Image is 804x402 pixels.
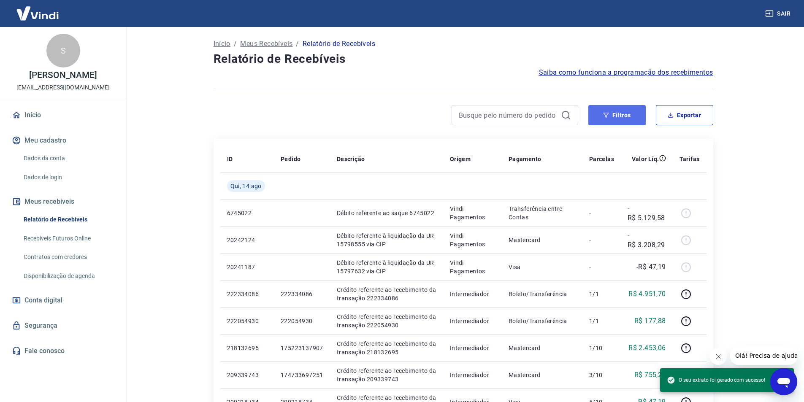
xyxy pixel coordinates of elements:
p: Tarifas [679,155,700,163]
p: R$ 2.453,06 [628,343,666,353]
p: 174733697251 [281,371,323,379]
h4: Relatório de Recebíveis [214,51,713,67]
iframe: Mensagem da empresa [730,346,797,365]
a: Conta digital [10,291,116,310]
p: ID [227,155,233,163]
a: Saiba como funciona a programação dos recebimentos [539,67,713,78]
a: Dados da conta [20,150,116,167]
p: 222334086 [227,290,267,298]
p: 1/1 [589,317,614,325]
p: 209339743 [227,371,267,379]
button: Filtros [588,105,646,125]
p: Pagamento [509,155,541,163]
p: Intermediador [450,371,495,379]
img: Vindi [10,0,65,26]
p: Intermediador [450,344,495,352]
p: -R$ 5.129,58 [628,203,666,223]
p: Transferência entre Contas [509,205,576,221]
a: Fale conosco [10,342,116,360]
p: [PERSON_NAME] [29,71,97,80]
p: Débito referente à liquidação da UR 15798555 via CIP [337,232,436,248]
div: S [46,34,80,67]
p: Vindi Pagamentos [450,205,495,221]
p: Pedido [281,155,300,163]
p: 175223137907 [281,344,323,352]
p: Crédito referente ao recebimento da transação 222334086 [337,286,436,302]
p: Origem [450,155,471,163]
p: 1/10 [589,344,614,352]
p: Boleto/Transferência [509,290,576,298]
p: Intermediador [450,290,495,298]
p: -R$ 3.208,29 [628,230,666,250]
p: Visa [509,263,576,271]
p: Intermediador [450,317,495,325]
a: Meus Recebíveis [240,39,292,49]
p: 20241187 [227,263,267,271]
p: Mastercard [509,236,576,244]
p: 222054930 [227,317,267,325]
p: 222334086 [281,290,323,298]
p: / [296,39,299,49]
p: Crédito referente ao recebimento da transação 218132695 [337,340,436,356]
p: / [234,39,237,49]
p: Valor Líq. [632,155,659,163]
p: Relatório de Recebíveis [303,39,375,49]
p: Mastercard [509,371,576,379]
p: 222054930 [281,317,323,325]
p: Boleto/Transferência [509,317,576,325]
p: Parcelas [589,155,614,163]
p: Débito referente ao saque 6745022 [337,209,436,217]
iframe: Botão para abrir a janela de mensagens [770,368,797,395]
p: Débito referente à liquidação da UR 15797632 via CIP [337,259,436,275]
a: Recebíveis Futuros Online [20,230,116,247]
a: Contratos com credores [20,248,116,266]
p: Vindi Pagamentos [450,232,495,248]
button: Meu cadastro [10,131,116,150]
span: Olá! Precisa de ajuda? [5,6,71,13]
span: O seu extrato foi gerado com sucesso! [667,376,765,384]
span: Conta digital [24,294,62,306]
p: Vindi Pagamentos [450,259,495,275]
button: Exportar [656,105,713,125]
p: 218132695 [227,344,267,352]
p: 1/1 [589,290,614,298]
a: Dados de login [20,169,116,186]
iframe: Fechar mensagem [710,348,727,365]
p: Crédito referente ao recebimento da transação 209339743 [337,367,436,383]
p: 3/10 [589,371,614,379]
a: Disponibilização de agenda [20,267,116,285]
p: [EMAIL_ADDRESS][DOMAIN_NAME] [16,83,110,92]
p: R$ 177,88 [634,316,666,326]
a: Relatório de Recebíveis [20,211,116,228]
button: Meus recebíveis [10,192,116,211]
a: Segurança [10,316,116,335]
p: 6745022 [227,209,267,217]
p: Mastercard [509,344,576,352]
span: Qui, 14 ago [230,182,262,190]
a: Início [214,39,230,49]
p: -R$ 47,19 [636,262,666,272]
button: Sair [763,6,794,22]
p: Descrição [337,155,365,163]
p: 20242124 [227,236,267,244]
p: R$ 4.951,70 [628,289,666,299]
p: R$ 755,23 [634,370,666,380]
a: Início [10,106,116,124]
p: - [589,209,614,217]
input: Busque pelo número do pedido [459,109,558,121]
p: Crédito referente ao recebimento da transação 222054930 [337,313,436,329]
p: - [589,263,614,271]
p: - [589,236,614,244]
